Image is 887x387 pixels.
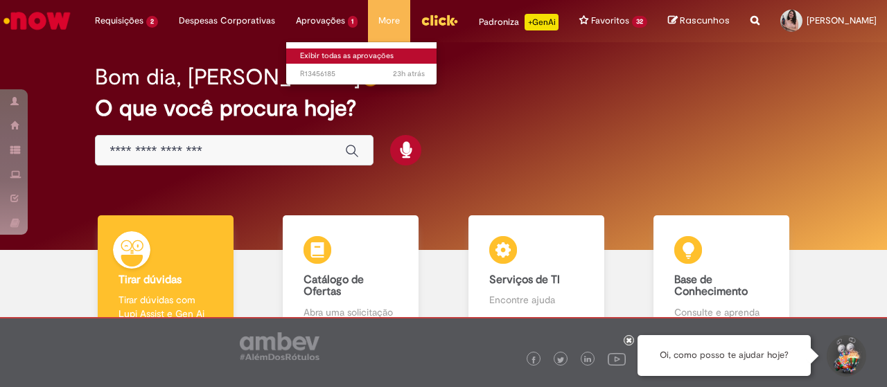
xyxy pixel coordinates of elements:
p: Tirar dúvidas com Lupi Assist e Gen Ai [118,293,213,321]
img: logo_footer_facebook.png [530,357,537,363]
img: logo_footer_youtube.png [608,350,626,368]
img: logo_footer_linkedin.png [584,356,591,364]
span: More [378,14,400,28]
span: Despesas Corporativas [179,14,275,28]
a: Rascunhos [668,15,730,28]
p: +GenAi [525,14,559,30]
a: Aberto R13456185 : [286,66,439,82]
a: Base de Conhecimento Consulte e aprenda [629,215,815,335]
span: Favoritos [591,14,629,28]
h2: Bom dia, [PERSON_NAME] [95,65,360,89]
a: Exibir todas as aprovações [286,48,439,64]
ul: Aprovações [286,42,438,85]
div: Oi, como posso te ajudar hoje? [638,335,811,376]
span: 23h atrás [393,69,425,79]
img: ServiceNow [1,7,73,35]
p: Abra uma solicitação [304,305,398,319]
span: 1 [348,16,358,28]
b: Base de Conhecimento [674,273,748,299]
h2: O que você procura hoje? [95,96,791,120]
span: Requisições [95,14,143,28]
span: Rascunhos [680,14,730,27]
span: 32 [632,16,647,28]
a: Catálogo de Ofertas Abra uma solicitação [258,215,444,335]
a: Tirar dúvidas Tirar dúvidas com Lupi Assist e Gen Ai [73,215,258,335]
span: Aprovações [296,14,345,28]
div: Padroniza [479,14,559,30]
span: 2 [146,16,158,28]
a: Serviços de TI Encontre ajuda [443,215,629,335]
img: logo_footer_twitter.png [557,357,564,363]
b: Tirar dúvidas [118,273,182,287]
p: Consulte e aprenda [674,305,769,319]
time: 28/08/2025 09:29:51 [393,69,425,79]
img: logo_footer_ambev_rotulo_gray.png [240,332,319,360]
b: Catálogo de Ofertas [304,273,364,299]
img: click_logo_yellow_360x200.png [421,10,458,30]
b: Serviços de TI [489,273,560,287]
p: Encontre ajuda [489,293,583,307]
span: R13456185 [300,69,425,80]
button: Iniciar Conversa de Suporte [825,335,866,377]
span: [PERSON_NAME] [807,15,877,26]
